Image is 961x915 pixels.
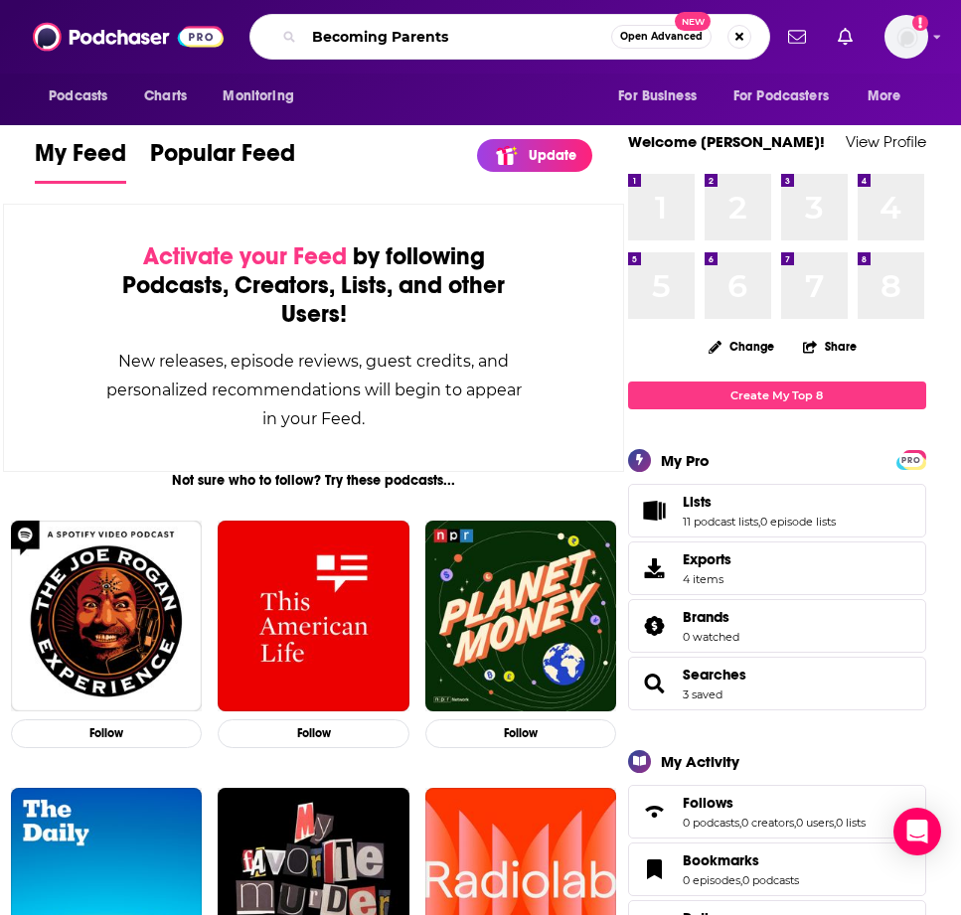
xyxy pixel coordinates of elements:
[683,851,759,869] span: Bookmarks
[912,15,928,31] svg: Add a profile image
[760,515,836,529] a: 0 episode lists
[683,687,722,701] a: 3 saved
[697,334,786,359] button: Change
[846,132,926,151] a: View Profile
[741,816,794,830] a: 0 creators
[830,20,861,54] a: Show notifications dropdown
[11,521,202,711] img: The Joe Rogan Experience
[628,657,926,710] span: Searches
[780,20,814,54] a: Show notifications dropdown
[683,794,733,812] span: Follows
[35,138,126,180] span: My Feed
[836,816,866,830] a: 0 lists
[635,798,675,826] a: Follows
[794,816,796,830] span: ,
[884,15,928,59] img: User Profile
[834,816,836,830] span: ,
[249,14,770,60] div: Search podcasts, credits, & more...
[683,608,739,626] a: Brands
[683,873,740,887] a: 0 episodes
[35,77,133,115] button: open menu
[150,138,295,184] a: Popular Feed
[635,612,675,640] a: Brands
[3,472,624,489] div: Not sure who to follow? Try these podcasts...
[529,147,576,164] p: Update
[683,608,729,626] span: Brands
[628,842,926,896] span: Bookmarks
[620,32,703,42] span: Open Advanced
[899,451,923,466] a: PRO
[131,77,199,115] a: Charts
[209,77,319,115] button: open menu
[683,816,739,830] a: 0 podcasts
[683,550,731,568] span: Exports
[683,630,739,644] a: 0 watched
[635,554,675,582] span: Exports
[150,138,295,180] span: Popular Feed
[796,816,834,830] a: 0 users
[33,18,224,56] img: Podchaser - Follow, Share and Rate Podcasts
[721,77,858,115] button: open menu
[11,719,202,748] button: Follow
[675,12,711,31] span: New
[425,719,616,748] button: Follow
[635,497,675,525] a: Lists
[635,670,675,697] a: Searches
[802,327,858,366] button: Share
[611,25,712,49] button: Open AdvancedNew
[144,82,187,110] span: Charts
[884,15,928,59] span: Logged in as Isla
[683,666,746,684] a: Searches
[628,381,926,408] a: Create My Top 8
[618,82,697,110] span: For Business
[35,138,126,184] a: My Feed
[635,855,675,883] a: Bookmarks
[683,493,712,511] span: Lists
[661,752,739,771] div: My Activity
[628,785,926,839] span: Follows
[49,82,107,110] span: Podcasts
[742,873,799,887] a: 0 podcasts
[223,82,293,110] span: Monitoring
[740,873,742,887] span: ,
[628,484,926,537] span: Lists
[425,521,616,711] img: Planet Money
[628,132,825,151] a: Welcome [PERSON_NAME]!
[628,599,926,653] span: Brands
[884,15,928,59] button: Show profile menu
[143,241,347,271] span: Activate your Feed
[733,82,829,110] span: For Podcasters
[477,139,592,172] a: Update
[868,82,901,110] span: More
[854,77,926,115] button: open menu
[218,719,408,748] button: Follow
[683,794,866,812] a: Follows
[103,242,524,329] div: by following Podcasts, Creators, Lists, and other Users!
[683,572,731,586] span: 4 items
[893,808,941,855] div: Open Intercom Messenger
[739,816,741,830] span: ,
[683,515,758,529] a: 11 podcast lists
[103,347,524,433] div: New releases, episode reviews, guest credits, and personalized recommendations will begin to appe...
[661,451,710,470] div: My Pro
[304,21,611,53] input: Search podcasts, credits, & more...
[628,541,926,595] a: Exports
[604,77,721,115] button: open menu
[899,453,923,468] span: PRO
[683,851,799,869] a: Bookmarks
[683,493,836,511] a: Lists
[758,515,760,529] span: ,
[218,521,408,711] img: This American Life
